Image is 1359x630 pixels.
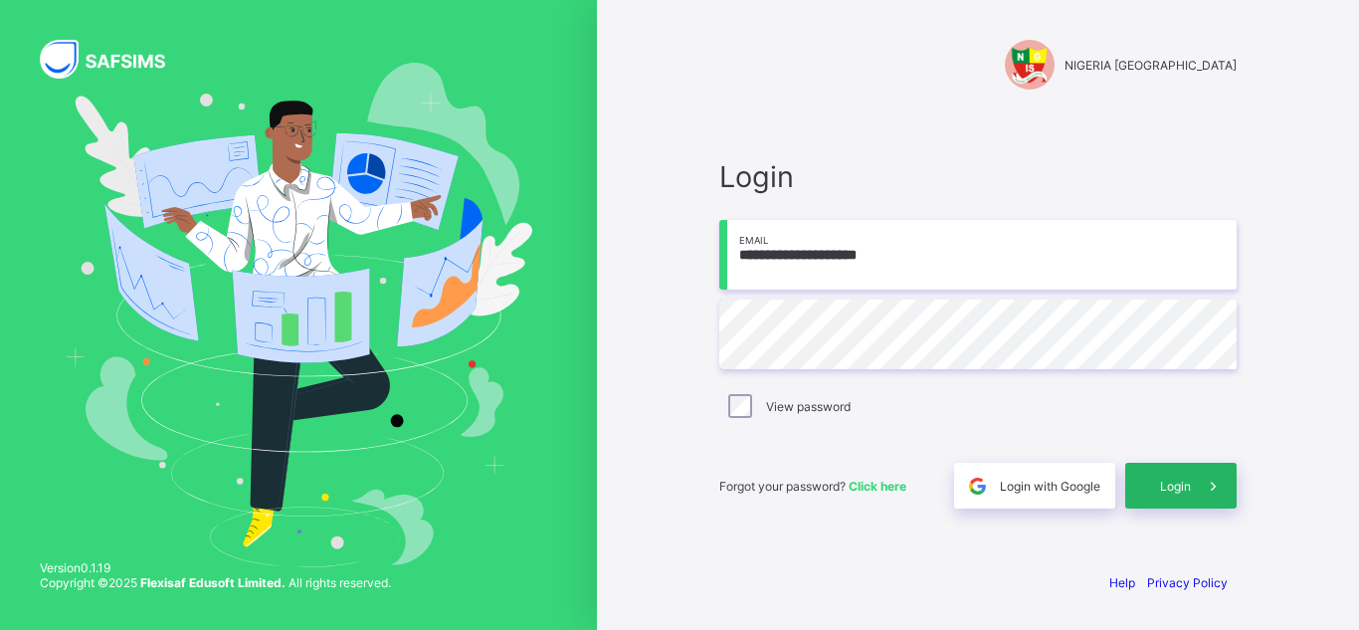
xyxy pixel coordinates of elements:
[1160,479,1191,494] span: Login
[65,63,533,566] img: Hero Image
[40,560,391,575] span: Version 0.1.19
[40,575,391,590] span: Copyright © 2025 All rights reserved.
[719,479,906,494] span: Forgot your password?
[966,475,989,498] img: google.396cfc9801f0270233282035f929180a.svg
[140,575,286,590] strong: Flexisaf Edusoft Limited.
[1147,575,1228,590] a: Privacy Policy
[40,40,189,79] img: SAFSIMS Logo
[849,479,906,494] a: Click here
[1109,575,1135,590] a: Help
[719,159,1237,194] span: Login
[1065,58,1237,73] span: NIGERIA [GEOGRAPHIC_DATA]
[766,399,851,414] label: View password
[1000,479,1100,494] span: Login with Google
